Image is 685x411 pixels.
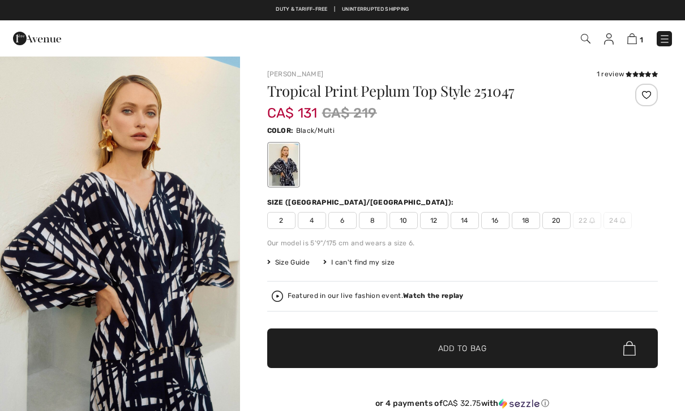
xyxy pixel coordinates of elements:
[267,84,593,98] h1: Tropical Print Peplum Top Style 251047
[13,27,61,50] img: 1ère Avenue
[603,212,632,229] span: 24
[403,292,464,300] strong: Watch the replay
[627,32,643,45] a: 1
[512,212,540,229] span: 18
[581,34,590,44] img: Search
[597,69,658,79] div: 1 review
[267,197,456,207] div: Size ([GEOGRAPHIC_DATA]/[GEOGRAPHIC_DATA]):
[328,212,357,229] span: 6
[267,94,318,121] span: CA$ 131
[420,212,448,229] span: 12
[267,328,658,368] button: Add to Bag
[438,343,487,354] span: Add to Bag
[13,32,61,43] a: 1ère Avenue
[359,212,387,229] span: 8
[443,399,481,408] span: CA$ 32.75
[389,212,418,229] span: 10
[296,127,335,135] span: Black/Multi
[267,212,296,229] span: 2
[623,341,636,356] img: Bag.svg
[573,212,601,229] span: 22
[267,399,658,409] div: or 4 payments of with
[620,218,626,223] img: ring-m.svg
[627,33,637,44] img: Shopping Bag
[640,36,643,44] span: 1
[267,257,310,267] span: Size Guide
[451,212,479,229] span: 14
[272,291,283,302] img: Watch the replay
[542,212,571,229] span: 20
[267,70,324,78] a: [PERSON_NAME]
[499,399,540,409] img: Sezzle
[268,144,298,186] div: Black/Multi
[298,212,326,229] span: 4
[267,127,294,135] span: Color:
[267,238,658,248] div: Our model is 5'9"/175 cm and wears a size 6.
[481,212,510,229] span: 16
[288,292,464,300] div: Featured in our live fashion event.
[589,218,595,223] img: ring-m.svg
[322,103,377,123] span: CA$ 219
[659,33,670,45] img: Menu
[323,257,395,267] div: I can't find my size
[604,33,614,45] img: My Info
